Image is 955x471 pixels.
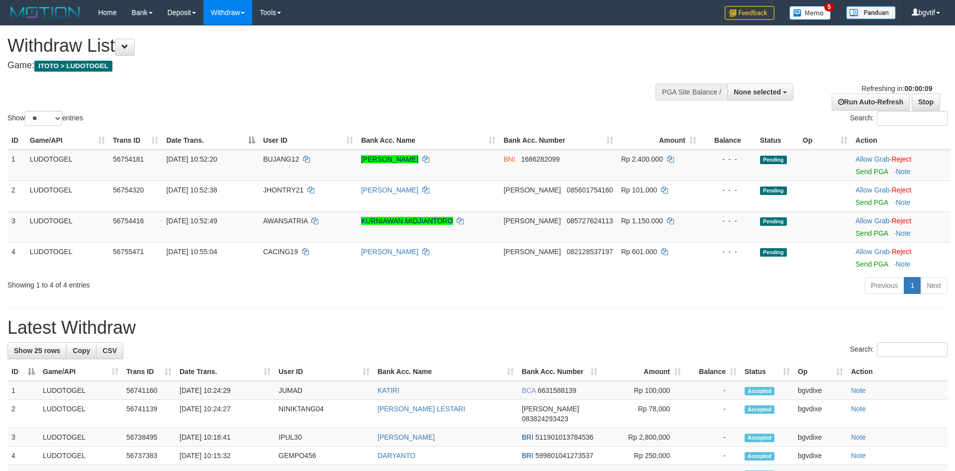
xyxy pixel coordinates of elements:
[39,381,122,400] td: LUDOTOGEL
[704,154,752,164] div: - - -
[7,381,39,400] td: 1
[14,347,60,355] span: Show 25 rows
[378,405,465,413] a: [PERSON_NAME] LESTARI
[166,248,217,256] span: [DATE] 10:55:04
[851,433,866,441] a: Note
[685,400,741,428] td: -
[7,150,26,181] td: 1
[794,428,847,447] td: bgvdixe
[601,363,685,381] th: Amount: activate to sort column ascending
[567,217,613,225] span: Copy 085727624113 to clipboard
[66,342,96,359] a: Copy
[275,447,374,465] td: GEMPO456
[378,452,415,460] a: DARYANTO
[96,342,123,359] a: CSV
[26,181,109,211] td: LUDOTOGEL
[113,248,144,256] span: 56755471
[794,363,847,381] th: Op: activate to sort column ascending
[852,150,951,181] td: ·
[745,387,774,395] span: Accepted
[760,187,787,195] span: Pending
[745,434,774,442] span: Accepted
[275,363,374,381] th: User ID: activate to sort column ascending
[7,5,83,20] img: MOTION_logo.png
[7,242,26,273] td: 4
[760,217,787,226] span: Pending
[851,405,866,413] a: Note
[522,452,533,460] span: BRI
[852,181,951,211] td: ·
[850,342,948,357] label: Search:
[896,168,911,176] a: Note
[704,185,752,195] div: - - -
[113,186,144,194] span: 56754320
[856,260,888,268] a: Send PGA
[920,277,948,294] a: Next
[896,260,911,268] a: Note
[856,186,891,194] span: ·
[122,447,176,465] td: 56737383
[7,318,948,338] h1: Latest Withdraw
[521,155,560,163] span: Copy 1686282099 to clipboard
[7,342,67,359] a: Show 25 rows
[685,381,741,400] td: -
[704,216,752,226] div: - - -
[26,242,109,273] td: LUDOTOGEL
[122,381,176,400] td: 56741160
[263,186,303,194] span: JHONTRY21
[891,217,911,225] a: Reject
[166,155,217,163] span: [DATE] 10:52:20
[503,248,561,256] span: [PERSON_NAME]
[522,386,536,394] span: BCA
[378,433,435,441] a: [PERSON_NAME]
[852,131,951,150] th: Action
[263,155,299,163] span: BUJANG12
[567,248,613,256] span: Copy 082128537197 to clipboard
[896,229,911,237] a: Note
[727,84,793,100] button: None selected
[162,131,259,150] th: Date Trans.: activate to sort column descending
[176,363,275,381] th: Date Trans.: activate to sort column ascending
[856,186,889,194] a: Allow Grab
[617,131,700,150] th: Amount: activate to sort column ascending
[503,186,561,194] span: [PERSON_NAME]
[26,150,109,181] td: LUDOTOGEL
[73,347,90,355] span: Copy
[851,386,866,394] a: Note
[522,405,579,413] span: [PERSON_NAME]
[861,85,932,93] span: Refreshing in:
[601,381,685,400] td: Rp 100,000
[851,452,866,460] a: Note
[275,428,374,447] td: IPUL30
[361,248,418,256] a: [PERSON_NAME]
[34,61,112,72] span: ITOTO > LUDOTOGEL
[877,342,948,357] input: Search:
[621,186,657,194] span: Rp 101.000
[7,111,83,126] label: Show entries
[109,131,162,150] th: Trans ID: activate to sort column ascending
[122,428,176,447] td: 56738495
[852,211,951,242] td: ·
[846,6,896,19] img: panduan.png
[904,277,921,294] a: 1
[601,447,685,465] td: Rp 250,000
[794,447,847,465] td: bgvdixe
[39,363,122,381] th: Game/API: activate to sort column ascending
[741,363,794,381] th: Status: activate to sort column ascending
[856,168,888,176] a: Send PGA
[7,61,627,71] h4: Game:
[847,363,948,381] th: Action
[567,186,613,194] span: Copy 085601754160 to clipboard
[113,155,144,163] span: 56754181
[856,155,891,163] span: ·
[760,248,787,257] span: Pending
[789,6,831,20] img: Button%20Memo.svg
[7,428,39,447] td: 3
[601,400,685,428] td: Rp 78,000
[891,248,911,256] a: Reject
[856,217,891,225] span: ·
[39,428,122,447] td: LUDOTOGEL
[7,447,39,465] td: 4
[7,36,627,56] h1: Withdraw List
[891,186,911,194] a: Reject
